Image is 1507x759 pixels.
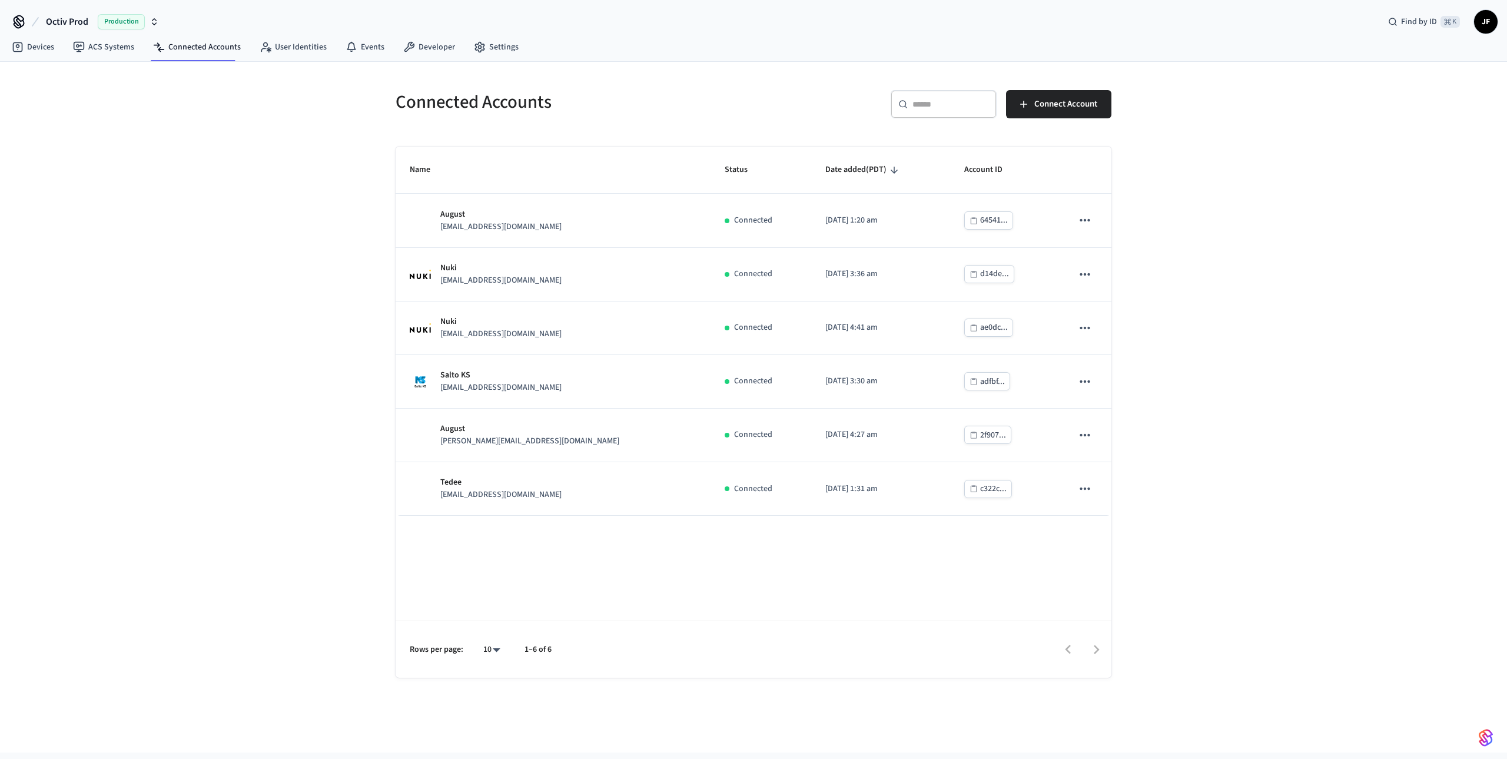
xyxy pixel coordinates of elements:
div: c322c... [980,482,1007,496]
p: [EMAIL_ADDRESS][DOMAIN_NAME] [440,489,562,501]
span: Status [725,161,763,179]
span: Date added(PDT) [825,161,902,179]
div: 2f907... [980,428,1006,443]
p: [EMAIL_ADDRESS][DOMAIN_NAME] [440,328,562,340]
span: JF [1475,11,1496,32]
p: August [440,208,562,221]
button: JF [1474,10,1498,34]
button: Connect Account [1006,90,1111,118]
span: Connect Account [1034,97,1097,112]
p: [DATE] 3:30 am [825,375,936,387]
div: adfbf... [980,374,1005,389]
span: Account ID [964,161,1018,179]
p: Connected [734,322,772,334]
p: [EMAIL_ADDRESS][DOMAIN_NAME] [440,221,562,233]
img: Salto KS Logo [410,371,431,392]
p: August [440,423,619,435]
img: Nuki Logo, Square [410,323,431,333]
p: Connected [734,429,772,441]
div: 10 [477,641,506,658]
span: Production [98,14,145,29]
img: SeamLogoGradient.69752ec5.svg [1479,728,1493,747]
p: Nuki [440,316,562,328]
p: [PERSON_NAME][EMAIL_ADDRESS][DOMAIN_NAME] [440,435,619,448]
button: 64541... [964,211,1013,230]
a: Connected Accounts [144,37,250,58]
p: Nuki [440,262,562,274]
p: Salto KS [440,369,562,382]
a: Devices [2,37,64,58]
p: Connected [734,268,772,280]
div: d14de... [980,267,1009,281]
table: sticky table [396,147,1111,516]
button: adfbf... [964,372,1010,390]
span: ⌘ K [1440,16,1460,28]
p: [DATE] 1:31 am [825,483,936,495]
img: Nuki Logo, Square [410,270,431,279]
span: Octiv Prod [46,15,88,29]
p: [EMAIL_ADDRESS][DOMAIN_NAME] [440,274,562,287]
div: Find by ID⌘ K [1379,11,1469,32]
a: ACS Systems [64,37,144,58]
a: Settings [464,37,528,58]
a: Events [336,37,394,58]
p: [EMAIL_ADDRESS][DOMAIN_NAME] [440,382,562,394]
span: Name [410,161,446,179]
p: Rows per page: [410,644,463,656]
p: [DATE] 4:27 am [825,429,936,441]
a: Developer [394,37,464,58]
button: c322c... [964,480,1012,498]
p: [DATE] 1:20 am [825,214,936,227]
p: Connected [734,375,772,387]
p: Connected [734,214,772,227]
p: Connected [734,483,772,495]
p: 1–6 of 6 [525,644,552,656]
a: User Identities [250,37,336,58]
p: [DATE] 3:36 am [825,268,936,280]
div: ae0dc... [980,320,1008,335]
button: 2f907... [964,426,1011,444]
p: [DATE] 4:41 am [825,322,936,334]
button: ae0dc... [964,319,1013,337]
div: 64541... [980,213,1008,228]
p: Tedee [440,476,562,489]
h5: Connected Accounts [396,90,746,114]
button: d14de... [964,265,1014,283]
span: Find by ID [1401,16,1437,28]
